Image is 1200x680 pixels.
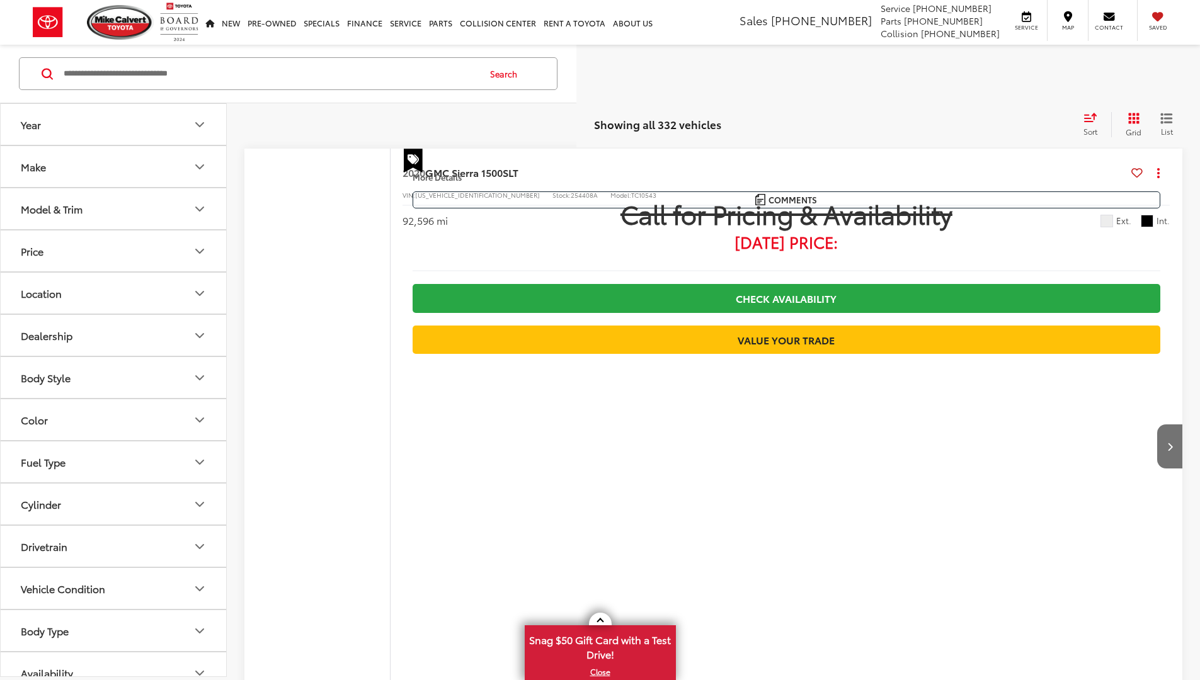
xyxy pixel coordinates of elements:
[192,370,207,385] div: Body Style
[21,540,67,552] div: Drivetrain
[1,315,227,356] button: DealershipDealership
[1,188,227,229] button: Model & TrimModel & Trim
[881,2,910,14] span: Service
[21,329,72,341] div: Dealership
[192,581,207,596] div: Vehicle Condition
[21,118,41,130] div: Year
[740,12,768,28] span: Sales
[21,245,43,257] div: Price
[21,498,61,510] div: Cylinder
[192,455,207,470] div: Fuel Type
[1054,23,1082,31] span: Map
[1,526,227,567] button: DrivetrainDrivetrain
[1012,23,1041,31] span: Service
[21,371,71,383] div: Body Style
[192,328,207,343] div: Dealership
[21,625,69,637] div: Body Type
[21,287,62,299] div: Location
[921,27,1000,40] span: [PHONE_NUMBER]
[904,14,983,27] span: [PHONE_NUMBER]
[21,203,83,215] div: Model & Trim
[1077,112,1111,137] button: Select sort value
[1,146,227,187] button: MakeMake
[21,414,48,426] div: Color
[881,27,918,40] span: Collision
[1126,127,1141,137] span: Grid
[1160,126,1173,137] span: List
[913,2,991,14] span: [PHONE_NUMBER]
[87,5,154,40] img: Mike Calvert Toyota
[192,412,207,428] div: Color
[771,12,872,28] span: [PHONE_NUMBER]
[192,159,207,174] div: Make
[1,484,227,524] button: CylinderCylinder
[1,399,227,440] button: ColorColor
[1,357,227,398] button: Body StyleBody Style
[404,149,423,173] span: Special
[1157,167,1160,178] span: dropdown dots
[1157,424,1182,468] button: Next image
[1151,112,1182,137] button: List View
[192,623,207,638] div: Body Type
[478,58,535,89] button: Search
[1,104,227,145] button: YearYear
[192,201,207,217] div: Model & Trim
[1,610,227,651] button: Body TypeBody Type
[1144,23,1172,31] span: Saved
[21,667,73,679] div: Availability
[594,116,721,132] span: Showing all 332 vehicles
[192,497,207,512] div: Cylinder
[192,117,207,132] div: Year
[1148,161,1170,183] button: Actions
[192,539,207,554] div: Drivetrain
[1,441,227,482] button: Fuel TypeFuel Type
[21,161,46,173] div: Make
[1,230,227,271] button: PricePrice
[1,273,227,314] button: LocationLocation
[526,626,675,665] span: Snag $50 Gift Card with a Test Drive!
[881,14,901,27] span: Parts
[62,59,478,89] input: Search by Make, Model, or Keyword
[1111,112,1151,137] button: Grid View
[21,456,66,468] div: Fuel Type
[192,286,207,301] div: Location
[21,582,105,594] div: Vehicle Condition
[1095,23,1123,31] span: Contact
[192,244,207,259] div: Price
[1,568,227,609] button: Vehicle ConditionVehicle Condition
[1083,126,1097,137] span: Sort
